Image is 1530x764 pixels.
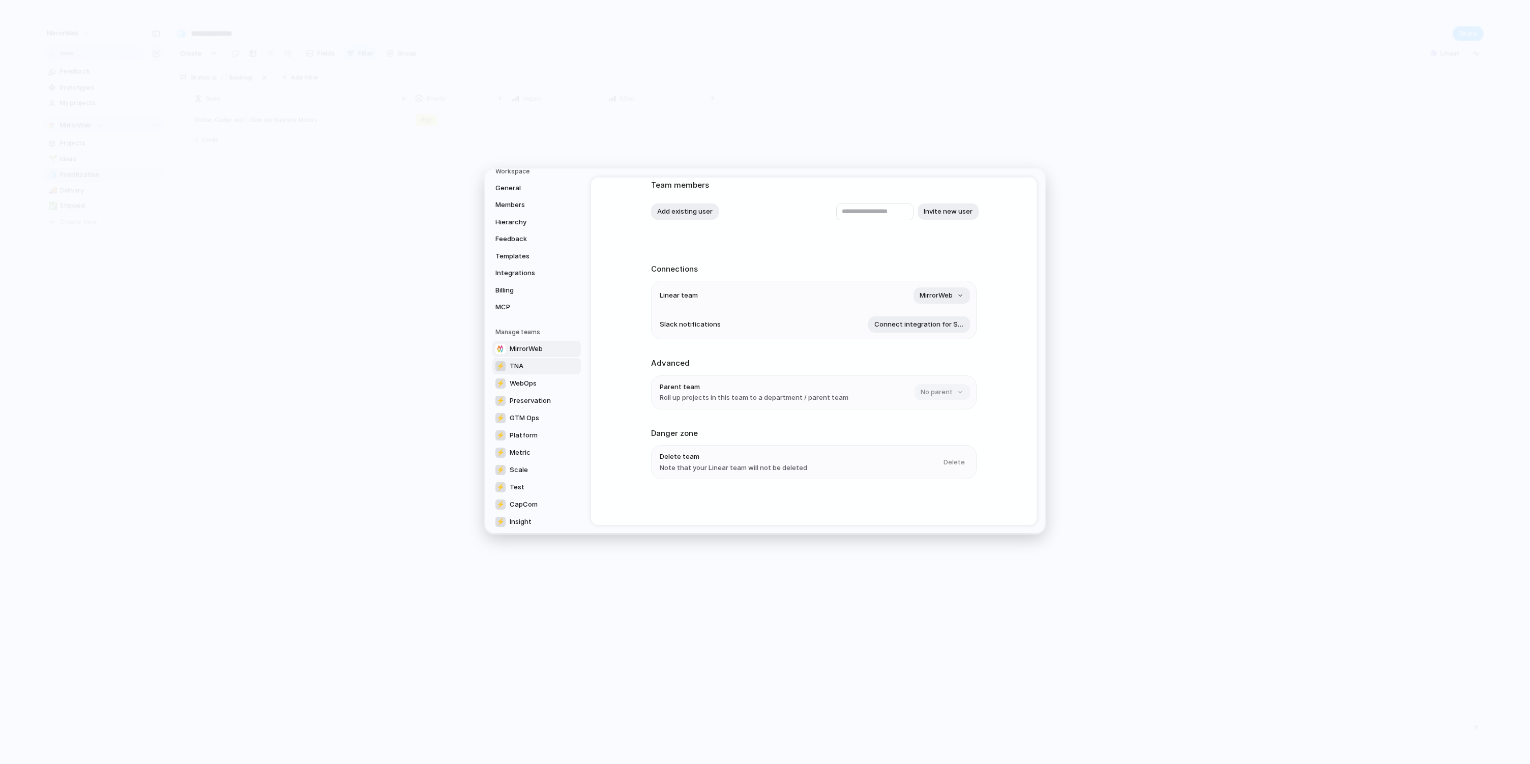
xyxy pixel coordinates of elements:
span: Test [510,482,524,492]
a: ⚡Preservation [492,393,581,409]
div: ⚡ [495,465,506,475]
h2: Advanced [651,358,977,369]
div: ⚡ [495,482,506,492]
div: ⚡ [495,378,506,389]
span: Scale [510,465,528,475]
div: ⚡ [495,499,506,510]
a: ⚡TNA [492,358,581,374]
span: WebOps [510,378,537,389]
div: ⚡ [495,430,506,440]
div: ⚡ [495,517,506,527]
span: Linear team [660,291,698,301]
a: Hierarchy [492,214,581,230]
div: ⚡ [495,413,506,423]
a: ⚡GTM Ops [492,410,581,426]
button: Connect integration for Slack [868,316,970,333]
a: MCP [492,299,581,315]
a: Integrations [492,265,581,281]
span: Preservation [510,396,551,406]
a: ⚡Insight [492,514,581,530]
a: MirrorWeb [492,341,581,357]
span: Integrations [495,268,561,278]
span: GTM Ops [510,413,539,423]
h2: Connections [651,263,977,275]
span: Delete team [660,452,807,462]
h5: Manage teams [495,328,581,337]
div: ⚡ [495,361,506,371]
a: ⚡Metric [492,445,581,461]
button: Add existing user [651,203,719,220]
span: CapCom [510,499,538,510]
a: ⚡Product [492,531,581,547]
span: Feedback [495,234,561,244]
span: Parent team [660,382,848,392]
a: Feedback [492,231,581,247]
span: Metric [510,448,531,458]
span: Members [495,200,561,210]
a: Templates [492,248,581,265]
div: ⚡ [495,396,506,406]
h5: Workspace [495,167,581,176]
span: Slack notifications [660,320,721,330]
span: Billing [495,285,561,296]
span: MirrorWeb [510,344,543,354]
h2: Danger zone [651,428,977,439]
span: MirrorWeb [920,291,953,301]
a: Members [492,197,581,213]
a: ⚡Test [492,479,581,495]
span: Insight [510,517,532,527]
a: General [492,180,581,196]
span: Note that your Linear team will not be deleted [660,463,807,473]
h2: Team members [651,180,977,191]
span: Connect integration for Slack [874,320,964,330]
span: Platform [510,430,538,440]
a: ⚡Platform [492,427,581,444]
div: ⚡ [495,448,506,458]
button: MirrorWeb [914,287,970,304]
span: MCP [495,302,561,312]
a: ⚡WebOps [492,375,581,392]
a: ⚡Scale [492,462,581,478]
span: General [495,183,561,193]
a: Billing [492,282,581,299]
span: TNA [510,361,523,371]
a: ⚡CapCom [492,496,581,513]
button: Invite new user [918,203,979,220]
span: Roll up projects in this team to a department / parent team [660,393,848,403]
span: Templates [495,251,561,261]
span: Hierarchy [495,217,561,227]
